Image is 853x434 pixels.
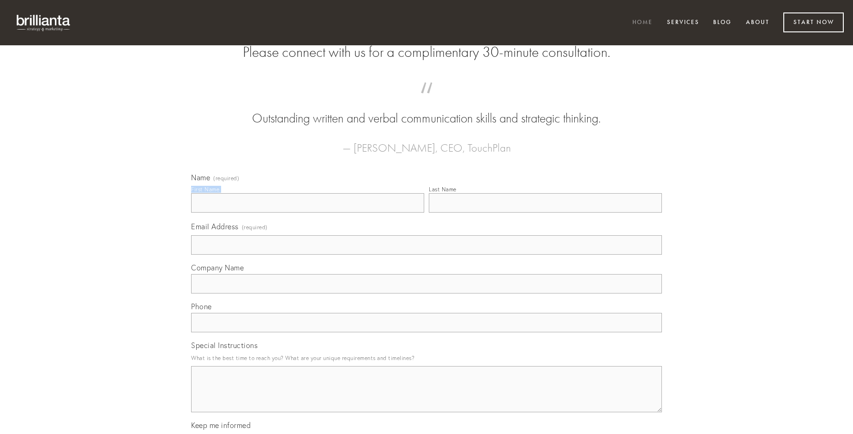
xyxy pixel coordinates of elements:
[661,15,705,31] a: Services
[740,15,775,31] a: About
[191,43,662,61] h2: Please connect with us for a complimentary 30-minute consultation.
[707,15,738,31] a: Blog
[9,9,78,36] img: brillianta - research, strategy, marketing
[206,92,647,110] span: “
[191,263,244,272] span: Company Name
[191,421,251,430] span: Keep me informed
[626,15,659,31] a: Home
[191,186,219,193] div: First Name
[191,222,239,231] span: Email Address
[242,221,268,233] span: (required)
[191,352,662,364] p: What is the best time to reach you? What are your unique requirements and timelines?
[191,173,210,182] span: Name
[206,92,647,128] blockquote: Outstanding written and verbal communication skills and strategic thinking.
[213,176,239,181] span: (required)
[206,128,647,157] figcaption: — [PERSON_NAME], CEO, TouchPlan
[429,186,457,193] div: Last Name
[191,341,258,350] span: Special Instructions
[783,12,844,32] a: Start Now
[191,302,212,311] span: Phone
